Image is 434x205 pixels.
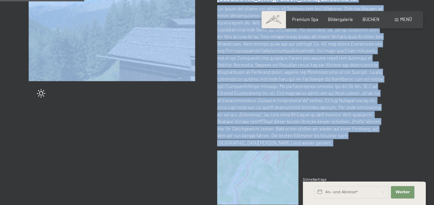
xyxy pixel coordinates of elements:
[391,186,414,198] button: Weiter
[400,17,412,22] span: Menü
[217,5,384,146] p: Lor Ipsum dol sitame con adipisc eli Seddoeiu tem inci Utlaboree. Dolo ma Aliquaen ad minim Venia...
[395,189,410,195] span: Weiter
[303,177,327,182] span: Schnellanfrage
[217,150,298,205] img: Klausberg - Niederhofer Alm mit Bike
[363,17,379,22] a: BUCHEN
[302,192,303,196] span: 1
[328,17,353,22] a: Bildergalerie
[292,17,318,22] a: Premium Spa
[259,119,267,124] span: MTB
[150,119,207,126] span: Einwilligung Marketing*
